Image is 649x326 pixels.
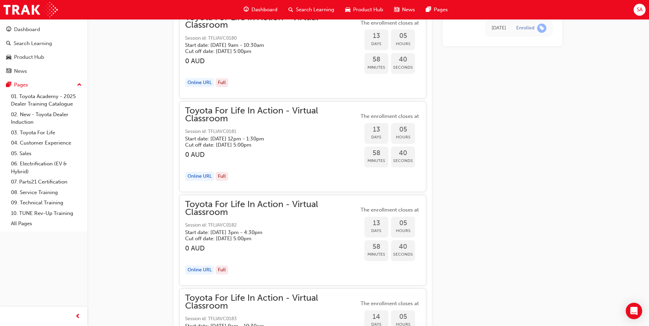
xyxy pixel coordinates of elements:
div: Tue Jul 29 2025 13:03:05 GMT+1000 (Australian Eastern Standard Time) [492,24,506,32]
a: pages-iconPages [420,3,453,17]
span: Dashboard [251,6,277,14]
a: 07. Parts21 Certification [8,177,85,187]
div: Full [216,78,228,87]
span: Session id: TFLIAVC0183 [185,315,359,323]
span: 13 [364,126,388,134]
a: 04. Customer Experience [8,138,85,148]
span: Toyota For Life In Action - Virtual Classroom [185,107,359,122]
h5: Start date: [DATE] 9am - 10:30am [185,42,348,48]
a: 09. Technical Training [8,198,85,208]
span: 40 [391,243,415,251]
span: search-icon [288,5,293,14]
span: Product Hub [353,6,383,14]
span: SA [637,6,642,14]
span: 58 [364,56,388,64]
span: learningRecordVerb_ENROLL-icon [537,24,546,33]
h3: 0 AUD [185,151,359,159]
span: up-icon [77,81,82,90]
div: Enrolled [516,25,534,31]
div: Open Intercom Messenger [626,303,642,319]
span: 14 [364,313,388,321]
span: pages-icon [6,82,11,88]
button: Toyota For Life In Action - Virtual ClassroomSession id: TFLIAVC0182Start date: [DATE] 3pm - 4:30... [185,201,420,280]
button: Pages [3,79,85,91]
a: guage-iconDashboard [238,3,283,17]
h5: Cut off date: [DATE] 5:00pm [185,235,348,242]
span: The enrollment closes at [359,206,420,214]
a: Search Learning [3,37,85,50]
a: 08. Service Training [8,187,85,198]
a: News [3,65,85,78]
span: pages-icon [426,5,431,14]
a: 06. Electrification (EV & Hybrid) [8,159,85,177]
span: 13 [364,219,388,227]
button: DashboardSearch LearningProduct HubNews [3,22,85,79]
span: Seconds [391,64,415,71]
span: Seconds [391,157,415,165]
h5: Start date: [DATE] 3pm - 4:30pm [185,229,348,235]
span: News [402,6,415,14]
span: Hours [391,227,415,235]
span: Toyota For Life In Action - Virtual Classroom [185,201,359,216]
a: 01. Toyota Academy - 2025 Dealer Training Catalogue [8,91,85,109]
span: The enrollment closes at [359,112,420,120]
h5: Cut off date: [DATE] 5:00pm [185,142,348,148]
span: Search Learning [296,6,334,14]
span: Session id: TFLIAVC0181 [185,128,359,136]
a: Product Hub [3,51,85,64]
div: Online URL [185,266,214,275]
a: 02. New - Toyota Dealer Induction [8,109,85,127]
span: Days [364,133,388,141]
div: Online URL [185,78,214,87]
span: news-icon [394,5,399,14]
button: Toyota For Life In Action - Virtual ClassroomSession id: TFLIAVC0180Start date: [DATE] 9am - 10:3... [185,14,420,93]
div: Product Hub [14,53,44,61]
a: 10. TUNE Rev-Up Training [8,208,85,219]
div: Full [216,266,228,275]
span: Days [364,40,388,48]
h5: Cut off date: [DATE] 5:00pm [185,48,348,54]
div: Pages [14,81,28,89]
span: 13 [364,32,388,40]
div: News [14,67,27,75]
span: The enrollment closes at [359,300,420,308]
span: Days [364,227,388,235]
span: 58 [364,149,388,157]
span: Session id: TFLIAVC0182 [185,221,359,229]
a: 05. Sales [8,148,85,159]
div: Full [216,172,228,181]
span: Seconds [391,250,415,258]
a: car-iconProduct Hub [340,3,389,17]
h3: 0 AUD [185,244,359,252]
div: Online URL [185,172,214,181]
span: Toyota For Life In Action - Virtual Classroom [185,14,359,29]
a: Dashboard [3,23,85,36]
img: Trak [3,2,58,17]
a: news-iconNews [389,3,420,17]
span: Minutes [364,157,388,165]
span: guage-icon [244,5,249,14]
span: Toyota For Life In Action - Virtual Classroom [185,294,359,310]
span: 05 [391,313,415,321]
span: prev-icon [75,312,80,321]
span: Hours [391,40,415,48]
span: car-icon [6,54,11,60]
a: 03. Toyota For Life [8,127,85,138]
span: 40 [391,149,415,157]
span: Session id: TFLIAVC0180 [185,35,359,42]
a: search-iconSearch Learning [283,3,340,17]
h3: 0 AUD [185,57,359,65]
span: search-icon [6,41,11,47]
h5: Start date: [DATE] 12pm - 1:30pm [185,136,348,142]
span: The enrollment closes at [359,19,420,27]
span: 05 [391,219,415,227]
span: 58 [364,243,388,251]
a: All Pages [8,218,85,229]
span: 05 [391,32,415,40]
span: Hours [391,133,415,141]
span: news-icon [6,68,11,74]
span: Pages [434,6,448,14]
span: guage-icon [6,27,11,33]
span: 05 [391,126,415,134]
